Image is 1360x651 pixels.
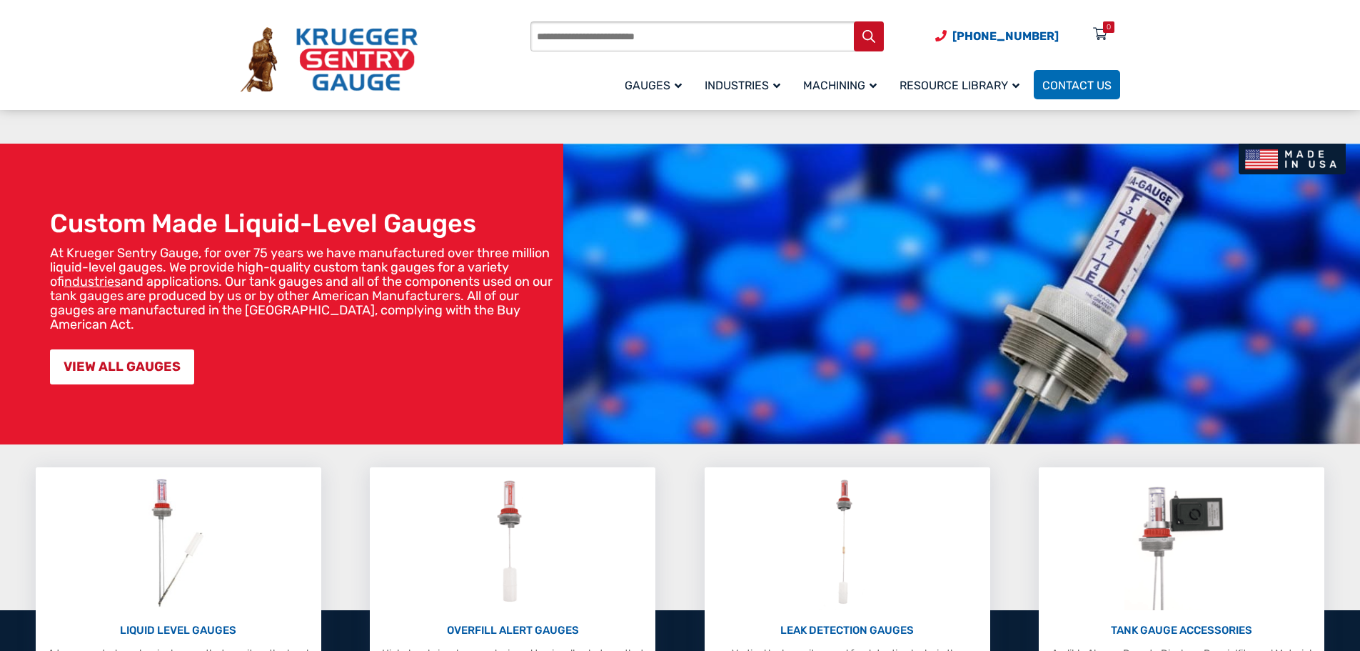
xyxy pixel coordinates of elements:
img: Leak Detection Gauges [819,474,875,610]
span: Gauges [625,79,682,92]
a: Resource Library [891,68,1034,101]
a: Gauges [616,68,696,101]
a: Phone Number (920) 434-8860 [935,27,1059,45]
img: Overfill Alert Gauges [481,474,545,610]
p: OVERFILL ALERT GAUGES [377,622,648,639]
a: Machining [795,68,891,101]
p: LIQUID LEVEL GAUGES [43,622,314,639]
p: TANK GAUGE ACCESSORIES [1046,622,1317,639]
h1: Custom Made Liquid-Level Gauges [50,208,556,239]
span: Resource Library [900,79,1019,92]
a: Contact Us [1034,70,1120,99]
img: Liquid Level Gauges [140,474,216,610]
a: industries [64,274,121,289]
span: [PHONE_NUMBER] [952,29,1059,43]
img: Tank Gauge Accessories [1124,474,1239,610]
img: Made In USA [1239,144,1346,174]
span: Industries [705,79,780,92]
span: Machining [803,79,877,92]
p: LEAK DETECTION GAUGES [712,622,983,639]
p: At Krueger Sentry Gauge, for over 75 years we have manufactured over three million liquid-level g... [50,246,556,332]
img: bg_hero_bannerksentry [563,144,1360,444]
a: VIEW ALL GAUGES [50,349,194,384]
img: Krueger Sentry Gauge [241,27,418,93]
span: Contact Us [1042,79,1112,92]
a: Industries [696,68,795,101]
div: 0 [1107,21,1111,33]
